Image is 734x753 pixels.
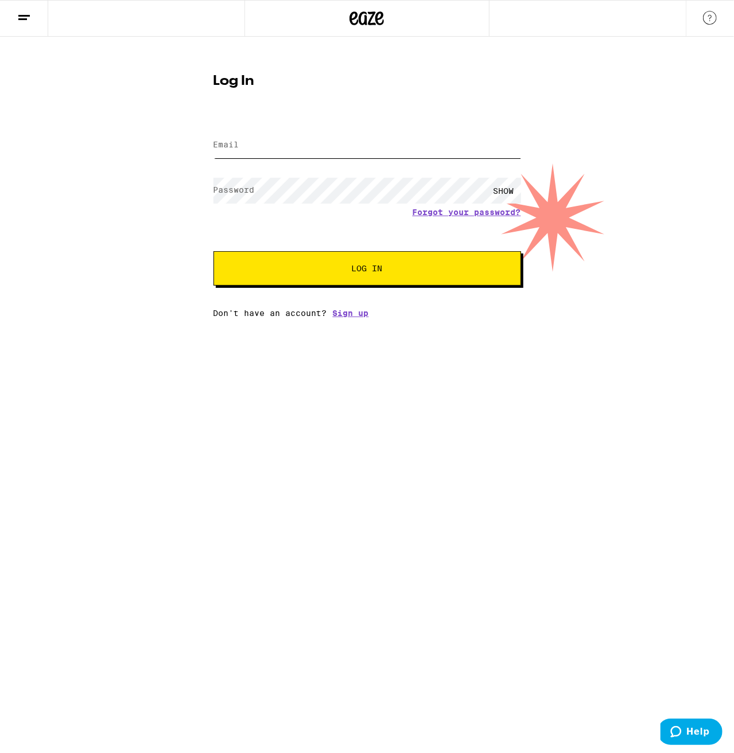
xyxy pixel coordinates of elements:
[213,132,521,158] input: Email
[661,719,723,747] iframe: Opens a widget where you can find more information
[213,185,255,194] label: Password
[352,264,383,272] span: Log In
[487,178,521,204] div: SHOW
[413,208,521,217] a: Forgot your password?
[213,309,521,318] div: Don't have an account?
[213,251,521,286] button: Log In
[213,75,521,88] h1: Log In
[213,140,239,149] label: Email
[333,309,369,318] a: Sign up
